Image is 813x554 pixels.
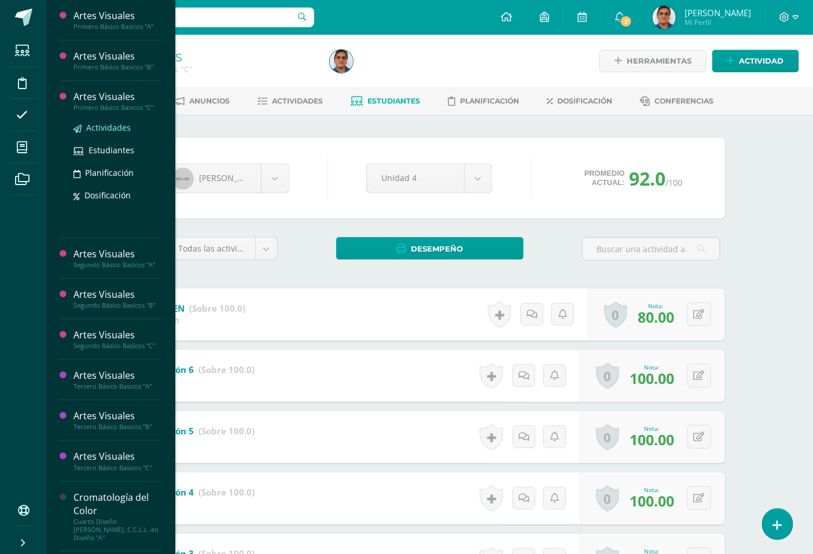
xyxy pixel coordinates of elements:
span: Actividades [272,97,323,105]
span: Dosificación [557,97,612,105]
a: Estudiantes [351,92,420,110]
div: Artes Visuales [73,9,161,23]
a: Conferencias [640,92,713,110]
a: 0 [596,485,619,512]
span: Dosificación [84,190,131,201]
span: Estudiantes [89,145,134,156]
div: Cromatología del Color [73,491,161,518]
div: Segundo Básico Basicos "B" [73,301,161,309]
span: /100 [666,177,683,188]
a: bodegón 5 (Sobre 100.0) [149,422,255,441]
div: Segundo Básico Basicos "C" [73,342,161,350]
span: Todas las actividades de esta unidad [179,243,322,254]
span: 100.00 [630,491,675,511]
a: EXAMEN (Sobre 100.0) [149,300,246,318]
div: Artes Visuales [73,409,161,423]
a: 0 [604,301,627,328]
div: Artes Visuales [73,288,161,301]
div: examen [149,315,246,326]
a: Herramientas [599,50,707,72]
div: Primero Básico Basicos "A" [73,23,161,31]
input: Buscar una actividad aquí... [583,238,720,260]
a: Dosificación [547,92,612,110]
a: Artes VisualesPrimero Básico Basicos "C" [73,90,161,112]
a: Artes VisualesTercero Básico Basicos "B" [73,409,161,431]
a: [PERSON_NAME] [163,164,289,193]
div: Nota: [630,424,675,433]
div: ZONA [149,437,255,448]
span: Actividad [740,50,784,72]
a: Actividades [73,121,161,134]
a: Desempeño [336,237,524,260]
div: Tercero Básico Basicos 'C' [90,64,316,75]
strong: (Sobre 100.0) [199,486,255,498]
a: bodegón 4 (Sobre 100.0) [149,483,255,502]
span: (100%) [149,243,176,254]
span: Herramientas [627,50,691,72]
div: Artes Visuales [73,248,161,261]
a: Artes VisualesSegundo Básico Basicos "B" [73,288,161,309]
span: [PERSON_NAME] [200,172,264,183]
div: Artes Visuales [73,450,161,463]
span: Unidad 4 [381,164,450,191]
div: Primero Básico Basicos "B" [73,63,161,71]
a: 0 [596,363,619,389]
div: Artes Visuales [73,90,161,104]
a: (100%)Todas las actividades de esta unidad [140,238,277,260]
span: 100.00 [630,430,675,449]
span: Promedio actual: [584,169,625,187]
div: Primero Básico Basicos "C" [73,104,161,112]
span: Planificación [85,167,134,178]
div: Tercero Básico Basicos "A" [73,382,161,390]
span: Conferencias [654,97,713,105]
a: Artes VisualesTercero Básico Basicos "C" [73,450,161,471]
img: 273b6853e3968a0849ea5b67cbf1d59c.png [653,6,676,29]
strong: (Sobre 100.0) [199,425,255,437]
h1: Artes Visuales [90,47,316,64]
span: 100.00 [630,368,675,388]
a: Dosificación [73,189,161,202]
strong: (Sobre 100.0) [190,302,246,314]
span: Anuncios [189,97,230,105]
a: Artes VisualesPrimero Básico Basicos "A" [73,9,161,31]
span: 3 [620,15,632,28]
div: Artes Visuales [73,328,161,342]
div: Cuarto Diseño [PERSON_NAME]. C.C.L.L. en Diseño "A" [73,518,161,542]
div: Artes Visuales [73,50,161,63]
span: Mi Perfil [685,17,751,27]
span: [PERSON_NAME] [685,7,751,19]
span: 92.0 [630,166,666,191]
a: Anuncios [174,92,230,110]
span: Actividades [86,122,131,133]
a: Artes VisualesSegundo Básico Basicos "C" [73,328,161,350]
span: Desempeño [411,238,463,260]
a: Cromatología del ColorCuarto Diseño [PERSON_NAME]. C.C.L.L. en Diseño "A" [73,491,161,542]
span: Estudiantes [367,97,420,105]
a: Actividades [257,92,323,110]
span: 80.00 [638,307,675,327]
div: Nota: [638,302,675,310]
a: Unidad 4 [367,164,492,193]
img: 273b6853e3968a0849ea5b67cbf1d59c.png [330,50,353,73]
a: 0 [596,424,619,450]
div: Nota: [630,486,675,494]
a: Estudiantes [73,143,161,157]
a: Actividad [712,50,799,72]
a: Planificación [448,92,519,110]
div: Segundo Básico Basicos "A" [73,261,161,269]
a: Artes VisualesSegundo Básico Basicos "A" [73,248,161,269]
div: ZONA [149,376,255,387]
div: Artes Visuales [73,369,161,382]
a: bodegón 6 (Sobre 100.0) [149,361,255,379]
input: Busca un usuario... [54,8,314,27]
a: Artes VisualesTercero Básico Basicos "A" [73,369,161,390]
a: Artes VisualesPrimero Básico Basicos "B" [73,50,161,71]
div: Nota: [630,363,675,371]
strong: (Sobre 100.0) [199,364,255,375]
div: Tercero Básico Basicos "C" [73,464,161,472]
div: ZONA [149,498,255,509]
a: Planificación [73,166,161,179]
div: Tercero Básico Basicos "B" [73,423,161,431]
span: Planificación [460,97,519,105]
img: 40x40 [172,168,194,190]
